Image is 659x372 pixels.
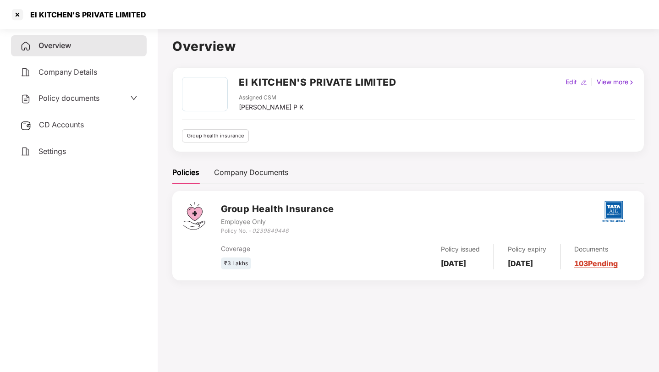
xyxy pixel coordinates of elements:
[508,259,533,268] b: [DATE]
[221,227,334,235] div: Policy No. -
[38,67,97,77] span: Company Details
[39,120,84,129] span: CD Accounts
[508,244,546,254] div: Policy expiry
[221,244,358,254] div: Coverage
[574,244,618,254] div: Documents
[221,217,334,227] div: Employee Only
[589,77,595,87] div: |
[20,93,31,104] img: svg+xml;base64,PHN2ZyB4bWxucz0iaHR0cDovL3d3dy53My5vcmcvMjAwMC9zdmciIHdpZHRoPSIyNCIgaGVpZ2h0PSIyNC...
[441,259,466,268] b: [DATE]
[25,10,146,19] div: EI KITCHEN'S PRIVATE LIMITED
[252,227,289,234] i: 0239849446
[595,77,637,87] div: View more
[441,244,480,254] div: Policy issued
[20,146,31,157] img: svg+xml;base64,PHN2ZyB4bWxucz0iaHR0cDovL3d3dy53My5vcmcvMjAwMC9zdmciIHdpZHRoPSIyNCIgaGVpZ2h0PSIyNC...
[20,67,31,78] img: svg+xml;base64,PHN2ZyB4bWxucz0iaHR0cDovL3d3dy53My5vcmcvMjAwMC9zdmciIHdpZHRoPSIyNCIgaGVpZ2h0PSIyNC...
[628,79,635,86] img: rightIcon
[38,41,71,50] span: Overview
[182,129,249,142] div: Group health insurance
[574,259,618,268] a: 103 Pending
[20,41,31,52] img: svg+xml;base64,PHN2ZyB4bWxucz0iaHR0cDovL3d3dy53My5vcmcvMjAwMC9zdmciIHdpZHRoPSIyNCIgaGVpZ2h0PSIyNC...
[221,202,334,216] h3: Group Health Insurance
[130,94,137,102] span: down
[172,36,644,56] h1: Overview
[20,120,32,131] img: svg+xml;base64,PHN2ZyB3aWR0aD0iMjUiIGhlaWdodD0iMjQiIHZpZXdCb3g9IjAgMCAyNSAyNCIgZmlsbD0ibm9uZSIgeG...
[172,167,199,178] div: Policies
[38,147,66,156] span: Settings
[239,75,396,90] h2: EI KITCHEN'S PRIVATE LIMITED
[239,93,303,102] div: Assigned CSM
[214,167,288,178] div: Company Documents
[581,79,587,86] img: editIcon
[221,257,251,270] div: ₹3 Lakhs
[598,196,630,228] img: tatag.png
[239,102,303,112] div: [PERSON_NAME] P K
[38,93,99,103] span: Policy documents
[183,202,205,230] img: svg+xml;base64,PHN2ZyB4bWxucz0iaHR0cDovL3d3dy53My5vcmcvMjAwMC9zdmciIHdpZHRoPSI0Ny43MTQiIGhlaWdodD...
[564,77,579,87] div: Edit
